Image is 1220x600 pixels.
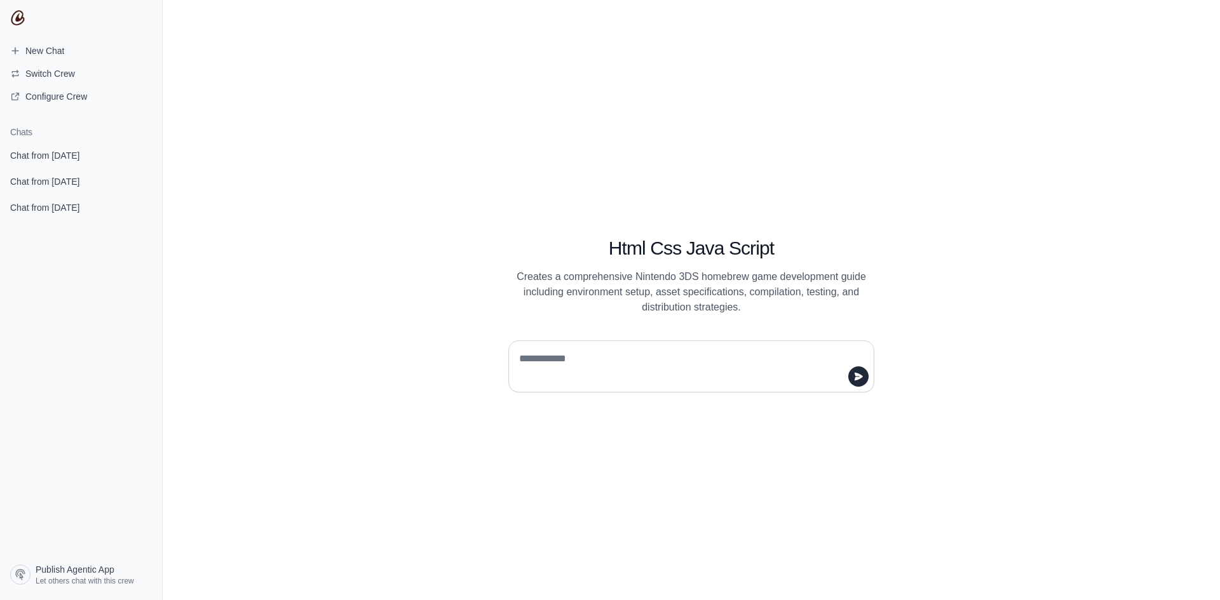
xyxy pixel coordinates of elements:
span: Chat from [DATE] [10,175,79,188]
a: Chat from [DATE] [5,143,157,167]
p: Creates a comprehensive Nintendo 3DS homebrew game development guide including environment setup,... [508,269,874,315]
h1: Html Css Java Script [508,237,874,260]
a: Publish Agentic App Let others chat with this crew [5,559,157,590]
span: Chat from [DATE] [10,149,79,162]
a: Chat from [DATE] [5,196,157,219]
a: Configure Crew [5,86,157,107]
span: Chat from [DATE] [10,201,79,214]
span: Switch Crew [25,67,75,80]
span: Publish Agentic App [36,563,114,576]
span: Let others chat with this crew [36,576,134,586]
button: Switch Crew [5,63,157,84]
img: CrewAI Logo [10,10,25,25]
span: Configure Crew [25,90,87,103]
a: Chat from [DATE] [5,170,157,193]
a: New Chat [5,41,157,61]
span: New Chat [25,44,64,57]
